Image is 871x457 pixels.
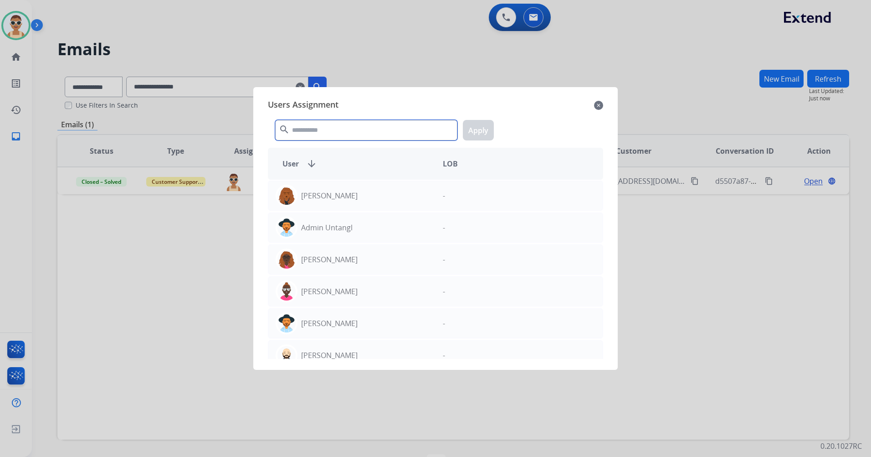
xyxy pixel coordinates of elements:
[301,286,358,297] p: [PERSON_NAME]
[443,318,445,329] p: -
[301,318,358,329] p: [PERSON_NAME]
[268,98,338,113] span: Users Assignment
[443,158,458,169] span: LOB
[594,100,603,111] mat-icon: close
[301,350,358,361] p: [PERSON_NAME]
[306,158,317,169] mat-icon: arrow_downward
[301,190,358,201] p: [PERSON_NAME]
[443,254,445,265] p: -
[463,120,494,140] button: Apply
[443,350,445,361] p: -
[443,286,445,297] p: -
[443,222,445,233] p: -
[279,124,290,135] mat-icon: search
[275,158,435,169] div: User
[301,254,358,265] p: [PERSON_NAME]
[443,190,445,201] p: -
[301,222,353,233] p: Admin Untangl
